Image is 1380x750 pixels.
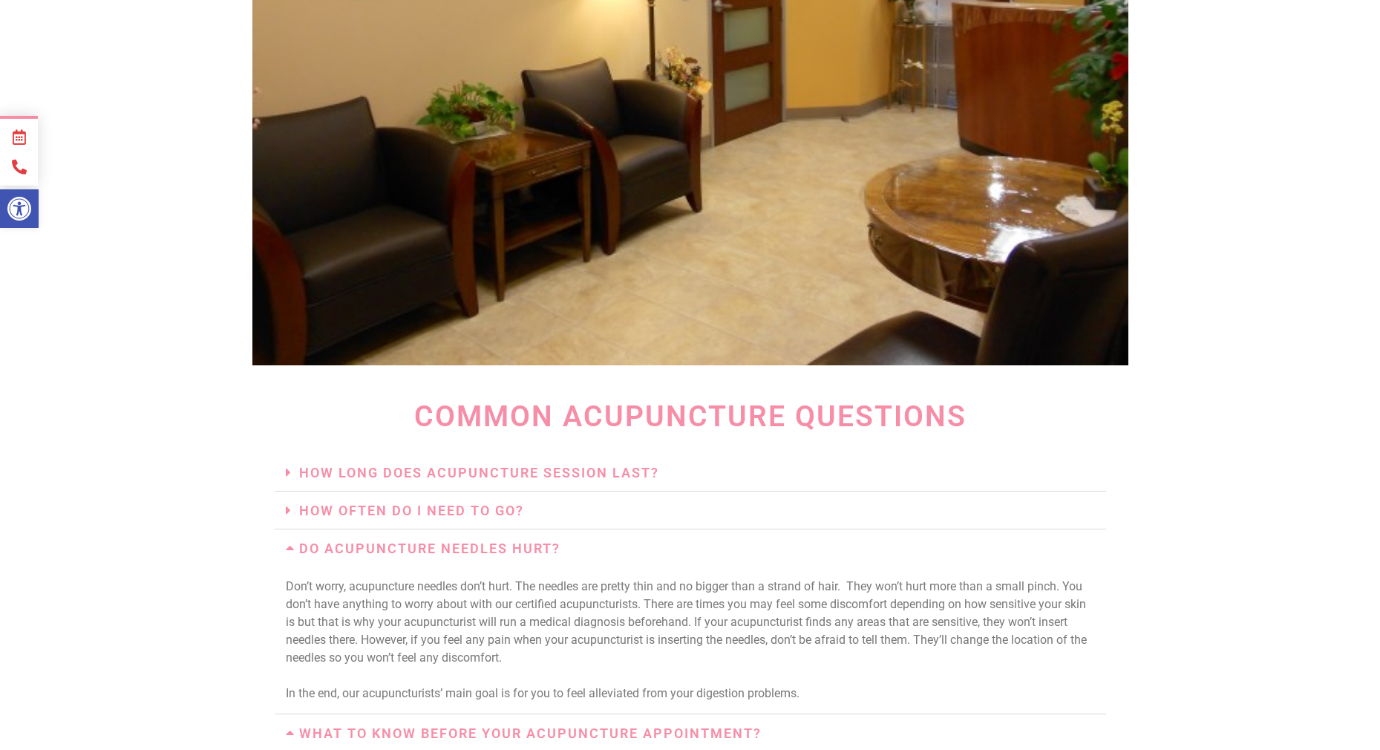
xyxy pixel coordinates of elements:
[299,465,659,480] a: How Long Does Acupuncture Session Last?
[275,529,1106,567] h3: Do Acupuncture Needles Hurt?
[275,454,1106,492] h3: How Long Does Acupuncture Session Last?
[286,685,1095,702] p: In the end, our acupuncturists’ main goal is for you to feel alleviated from your digestion probl...
[275,492,1106,529] h3: How Often Do I Need To Go?
[299,503,524,518] a: How Often Do I Need To Go?
[286,578,1095,667] p: Don’t worry, acupuncture needles don’t hurt. The needles are pretty thin and no bigger than a str...
[275,567,1106,714] div: Do Acupuncture Needles Hurt?
[299,725,762,741] a: What To Know Before Your Acupuncture Appointment?
[267,402,1114,431] h2: Common Acupuncture Questions
[299,541,560,556] a: Do Acupuncture Needles Hurt?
